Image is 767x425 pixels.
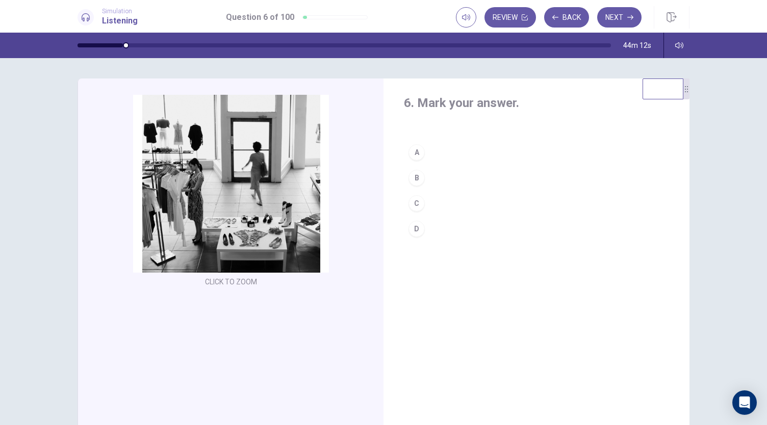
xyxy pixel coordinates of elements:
div: D [408,221,425,237]
span: 44m 12s [623,41,651,49]
div: C [408,195,425,211]
button: Next [597,7,642,28]
button: C [404,191,669,216]
button: D [404,216,669,242]
span: Simulation [102,8,138,15]
div: B [408,170,425,186]
button: A [404,140,669,165]
h1: Question 6 of 100 [226,11,294,23]
div: Open Intercom Messenger [732,390,757,415]
button: Review [484,7,536,28]
div: A [408,144,425,161]
h4: 6. Mark your answer. [404,95,669,111]
button: Back [544,7,589,28]
h1: Listening [102,15,138,27]
button: B [404,165,669,191]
